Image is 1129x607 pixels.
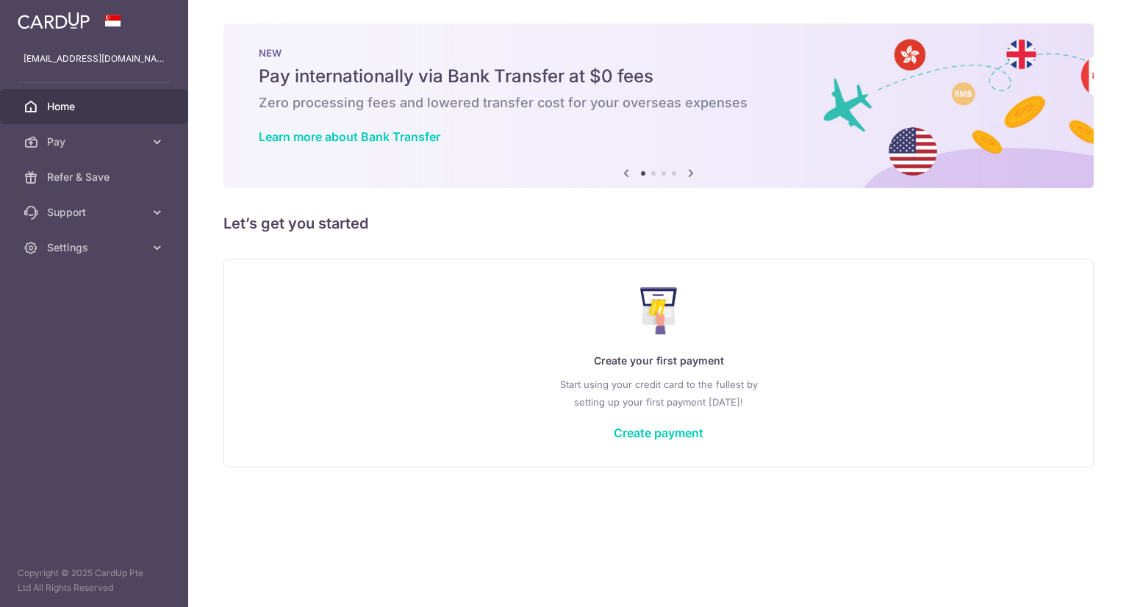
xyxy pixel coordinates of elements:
[259,94,1058,112] h6: Zero processing fees and lowered transfer cost for your overseas expenses
[47,170,144,184] span: Refer & Save
[47,205,144,220] span: Support
[223,212,1094,235] h5: Let’s get you started
[223,24,1094,188] img: Bank transfer banner
[259,129,440,144] a: Learn more about Bank Transfer
[640,287,678,334] img: Make Payment
[18,12,90,29] img: CardUp
[254,376,1064,411] p: Start using your credit card to the fullest by setting up your first payment [DATE]!
[47,134,144,149] span: Pay
[24,51,165,66] p: [EMAIL_ADDRESS][DOMAIN_NAME]
[259,47,1058,59] p: NEW
[47,99,144,114] span: Home
[614,425,703,440] a: Create payment
[259,65,1058,88] h5: Pay internationally via Bank Transfer at $0 fees
[47,240,144,255] span: Settings
[254,352,1064,370] p: Create your first payment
